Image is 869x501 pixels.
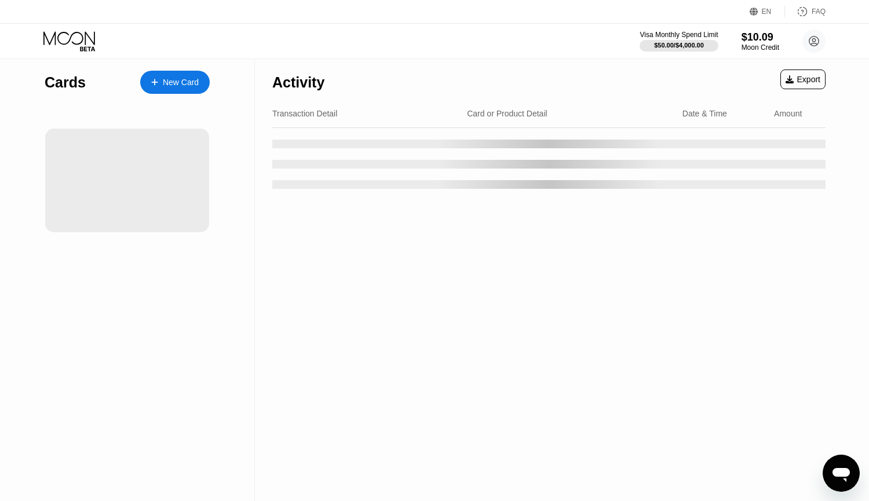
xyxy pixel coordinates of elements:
[640,31,718,39] div: Visa Monthly Spend Limit
[742,31,779,43] div: $10.09
[272,109,337,118] div: Transaction Detail
[742,43,779,52] div: Moon Credit
[45,74,86,91] div: Cards
[780,70,826,89] div: Export
[774,109,802,118] div: Amount
[742,31,779,52] div: $10.09Moon Credit
[750,6,785,17] div: EN
[640,31,718,52] div: Visa Monthly Spend Limit$50.00/$4,000.00
[654,42,704,49] div: $50.00 / $4,000.00
[786,75,820,84] div: Export
[762,8,772,16] div: EN
[682,109,727,118] div: Date & Time
[812,8,826,16] div: FAQ
[785,6,826,17] div: FAQ
[467,109,547,118] div: Card or Product Detail
[823,455,860,492] iframe: Button to launch messaging window
[163,78,199,87] div: New Card
[140,71,210,94] div: New Card
[272,74,324,91] div: Activity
